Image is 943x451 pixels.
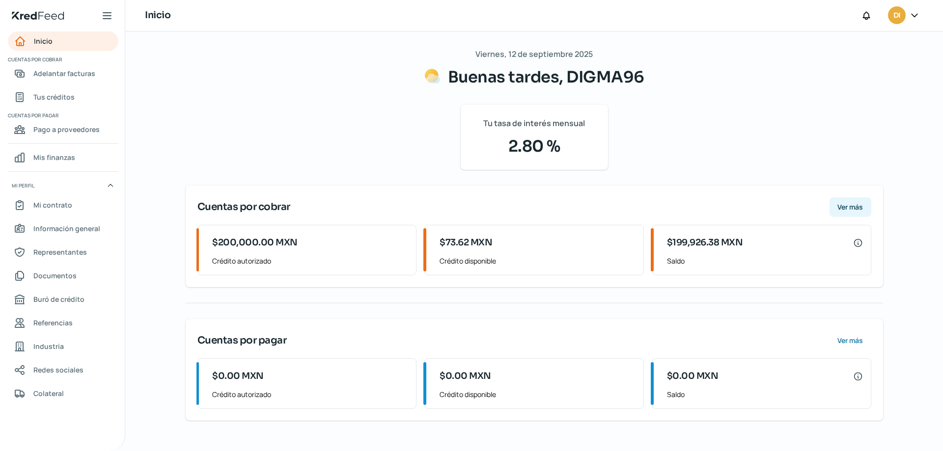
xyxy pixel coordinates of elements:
img: Saludos [424,68,440,84]
a: Representantes [8,242,118,262]
span: Documentos [33,269,77,282]
span: Colateral [33,387,64,399]
button: Ver más [830,331,871,350]
button: Ver más [830,197,871,217]
span: Tus créditos [33,91,75,103]
span: Viernes, 12 de septiembre 2025 [475,47,593,61]
a: Pago a proveedores [8,120,118,139]
a: Inicio [8,31,118,51]
span: $0.00 MXN [440,370,491,383]
span: Mi perfil [12,181,34,190]
span: Inicio [34,35,53,47]
span: Buenas tardes, DIGMA96 [448,67,644,87]
span: Mi contrato [33,199,72,211]
a: Adelantar facturas [8,64,118,83]
a: Tus créditos [8,87,118,107]
span: Tu tasa de interés mensual [483,116,585,131]
span: Crédito autorizado [212,388,408,400]
span: Representantes [33,246,87,258]
span: Cuentas por cobrar [197,200,290,214]
span: Cuentas por pagar [8,111,117,120]
span: Ver más [837,337,863,344]
span: 2.80 % [472,134,596,158]
a: Documentos [8,266,118,286]
span: Pago a proveedores [33,123,100,135]
span: Mis finanzas [33,151,75,163]
span: Saldo [667,388,863,400]
span: Saldo [667,255,863,267]
a: Redes sociales [8,360,118,380]
span: Crédito disponible [440,388,636,400]
span: Referencias [33,317,73,329]
span: DI [893,10,900,22]
span: Redes sociales [33,364,83,376]
a: Información general [8,219,118,239]
span: Ver más [837,204,863,211]
span: Cuentas por pagar [197,333,287,348]
a: Industria [8,337,118,356]
span: Información general [33,222,100,235]
a: Mi contrato [8,195,118,215]
span: $199,926.38 MXN [667,236,743,249]
span: $73.62 MXN [440,236,492,249]
a: Colateral [8,384,118,403]
span: Adelantar facturas [33,67,95,80]
span: Crédito disponible [440,255,636,267]
span: $0.00 MXN [667,370,719,383]
span: Industria [33,340,64,352]
a: Referencias [8,313,118,333]
span: Buró de crédito [33,293,84,305]
span: $200,000.00 MXN [212,236,298,249]
a: Buró de crédito [8,290,118,309]
span: Cuentas por cobrar [8,55,117,64]
span: Crédito autorizado [212,255,408,267]
h1: Inicio [145,8,170,23]
span: $0.00 MXN [212,370,264,383]
a: Mis finanzas [8,148,118,167]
